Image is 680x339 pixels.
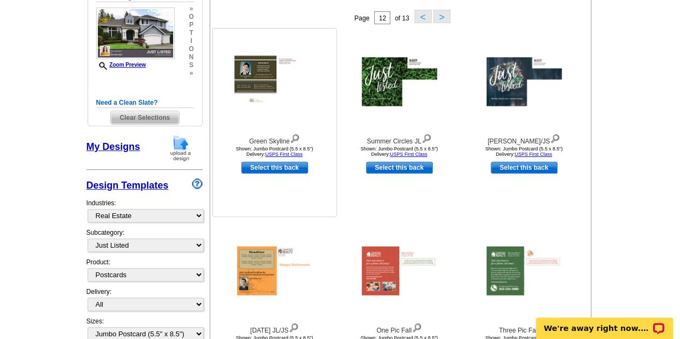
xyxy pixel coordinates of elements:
div: Subcategory: [87,228,203,257]
span: Page [354,15,369,22]
div: Delivery: [87,287,203,316]
a: use this design [241,162,308,174]
img: GENREPJF_JL_Simple_ALL.jpg [96,8,175,59]
span: s [189,61,194,69]
img: Green Skyline [234,56,315,108]
div: [PERSON_NAME]/JS [465,132,583,146]
span: p [189,21,194,29]
a: USPS First Class [390,152,427,157]
iframe: LiveChat chat widget [529,305,680,339]
span: Clear Selections [111,111,179,124]
img: design-wizard-help-icon.png [192,178,203,189]
div: Product: [87,257,203,287]
span: i [189,37,194,45]
a: Zoom Preview [96,62,146,68]
img: Three Pic Fall [486,247,562,295]
a: use this design [491,162,557,174]
span: n [189,53,194,61]
a: Design Templates [87,180,169,191]
div: Industries: [87,193,203,228]
img: view design details [289,321,299,333]
span: » [189,69,194,77]
img: One Pic Fall [362,247,437,295]
div: Green Skyline [216,132,334,146]
span: » [189,5,194,13]
div: Shown: Jumbo Postcard (5.5 x 8.5") Delivery: [340,146,459,157]
span: o [189,45,194,53]
button: < [414,10,432,23]
img: view design details [550,132,560,143]
span: t [189,29,194,37]
img: view design details [412,321,422,333]
img: Halloween JL/JS [237,247,312,295]
a: My Designs [87,141,140,152]
div: Three Pic Fall [465,321,583,335]
a: USPS First Class [514,152,552,157]
div: [DATE] JL/JS [216,321,334,335]
span: of 13 [395,15,409,22]
h5: Need a Clean Slate? [96,98,194,108]
a: use this design [366,162,433,174]
div: Shown: Jumbo Postcard (5.5 x 8.5") Delivery: [216,146,334,157]
div: Summer Circles JL [340,132,459,146]
a: USPS First Class [265,152,303,157]
img: view design details [290,132,300,143]
button: > [433,10,450,23]
div: One Pic Fall [340,321,459,335]
span: o [189,13,194,21]
img: upload-design [167,134,195,162]
img: view design details [421,132,432,143]
img: Winter JL/JS [486,57,562,106]
div: Shown: Jumbo Postcard (5.5 x 8.5") Delivery: [465,146,583,157]
img: Summer Circles JL [362,57,437,106]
